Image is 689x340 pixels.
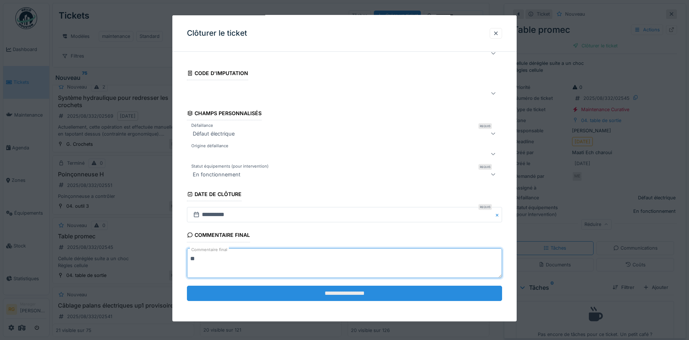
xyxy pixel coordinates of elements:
div: Requis [478,204,492,210]
h3: Clôturer le ticket [187,29,247,38]
div: Requis [478,164,492,170]
div: Requis [478,123,492,129]
label: Origine défaillance [190,143,230,149]
div: Code d'imputation [187,68,248,80]
label: Commentaire final [190,245,229,254]
div: Commentaire final [187,230,250,242]
div: En fonctionnement [190,170,243,179]
div: Date de clôture [187,189,242,201]
div: Champs personnalisés [187,108,262,120]
button: Close [494,207,502,222]
label: Statut équipements (pour intervention) [190,163,270,169]
label: Défaillance [190,122,215,129]
div: Défaut électrique [190,129,238,138]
